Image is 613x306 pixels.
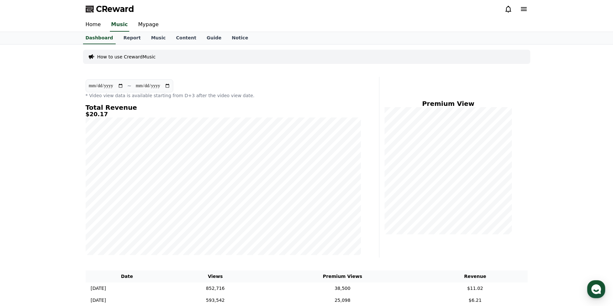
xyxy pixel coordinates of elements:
h4: Total Revenue [86,104,361,111]
td: $11.02 [423,282,527,294]
a: Notice [227,32,253,44]
p: [DATE] [91,285,106,292]
a: Music [146,32,171,44]
a: Guide [201,32,227,44]
a: Mypage [133,18,164,32]
p: [DATE] [91,297,106,304]
a: Music [110,18,129,32]
a: How to use CrewardMusic [97,54,156,60]
h5: $20.17 [86,111,361,117]
p: * Video view data is available starting from D+3 after the video view date. [86,92,361,99]
p: ~ [127,82,132,90]
th: Premium Views [262,270,423,282]
a: Dashboard [83,32,116,44]
a: CReward [86,4,134,14]
td: 38,500 [262,282,423,294]
a: Report [118,32,146,44]
th: Date [86,270,169,282]
th: Views [168,270,262,282]
a: Content [171,32,202,44]
span: CReward [96,4,134,14]
th: Revenue [423,270,527,282]
td: 852,716 [168,282,262,294]
h4: Premium View [385,100,512,107]
a: Home [80,18,106,32]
